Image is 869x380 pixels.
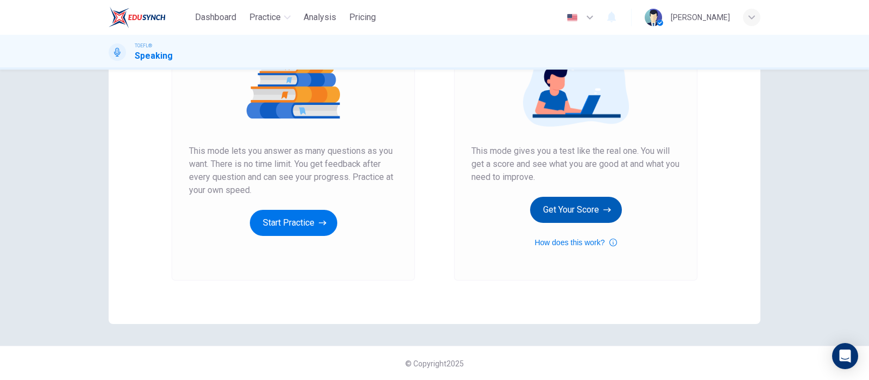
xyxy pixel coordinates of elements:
button: Practice [245,8,295,27]
span: Pricing [349,11,376,24]
div: [PERSON_NAME] [671,11,730,24]
button: Pricing [345,8,380,27]
button: Analysis [299,8,341,27]
a: EduSynch logo [109,7,191,28]
span: Dashboard [195,11,236,24]
button: Get Your Score [530,197,622,223]
button: Start Practice [250,210,337,236]
span: TOEFL® [135,42,152,49]
span: This mode lets you answer as many questions as you want. There is no time limit. You get feedback... [189,145,398,197]
img: Profile picture [645,9,662,26]
button: How does this work? [534,236,616,249]
img: EduSynch logo [109,7,166,28]
img: en [565,14,579,22]
span: © Copyright 2025 [405,359,464,368]
div: Open Intercom Messenger [832,343,858,369]
span: Analysis [304,11,336,24]
span: This mode gives you a test like the real one. You will get a score and see what you are good at a... [471,145,680,184]
span: Practice [249,11,281,24]
h1: Speaking [135,49,173,63]
button: Dashboard [191,8,241,27]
